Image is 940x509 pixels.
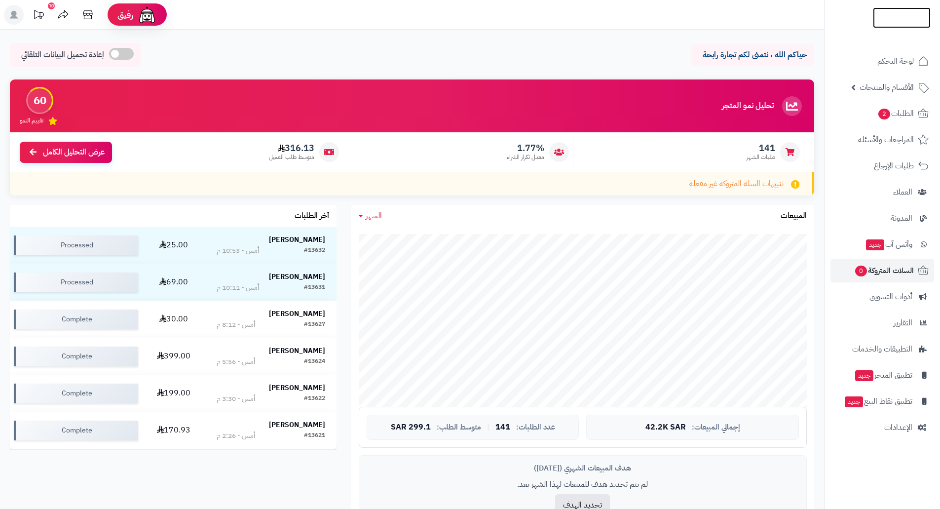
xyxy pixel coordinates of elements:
div: #13622 [304,394,325,404]
span: 1.77% [507,143,544,154]
a: المدونة [830,206,934,230]
div: Complete [14,347,138,366]
div: أمس - 5:56 م [217,357,255,367]
span: تطبيق نقاط البيع [844,394,912,408]
div: #13621 [304,431,325,441]
span: معدل تكرار الشراء [507,153,544,161]
a: لوحة التحكم [830,49,934,73]
strong: [PERSON_NAME] [269,235,325,245]
p: حياكم الله ، نتمنى لكم تجارة رابحة [698,49,807,61]
span: | [487,424,489,431]
div: أمس - 2:26 م [217,431,255,441]
span: الإعدادات [884,421,912,434]
img: ai-face.png [137,5,157,25]
td: 25.00 [142,227,205,264]
span: طلبات الإرجاع [874,159,914,173]
div: Processed [14,273,138,292]
td: 170.93 [142,412,205,449]
span: الطلبات [877,107,914,120]
span: المدونة [891,211,912,225]
strong: [PERSON_NAME] [269,272,325,282]
a: المراجعات والأسئلة [830,128,934,152]
span: 316.13 [269,143,314,154]
td: 69.00 [142,264,205,301]
span: التقارير [894,316,912,330]
td: 399.00 [142,338,205,375]
span: الشهر [366,210,382,222]
strong: [PERSON_NAME] [269,346,325,356]
a: تطبيق نقاط البيعجديد [830,390,934,413]
a: عرض التحليل الكامل [20,142,112,163]
div: أمس - 10:11 م [217,283,259,293]
h3: تحليل نمو المتجر [722,102,774,111]
div: Complete [14,310,138,329]
a: تطبيق المتجرجديد [830,363,934,387]
strong: [PERSON_NAME] [269,383,325,393]
h3: المبيعات [781,212,807,221]
span: إجمالي المبيعات: [692,423,740,431]
a: التطبيقات والخدمات [830,337,934,361]
strong: [PERSON_NAME] [269,309,325,319]
span: جديد [855,370,873,381]
span: 0 [855,266,867,276]
span: أدوات التسويق [869,290,912,304]
a: العملاء [830,180,934,204]
p: لم يتم تحديد هدف للمبيعات لهذا الشهر بعد. [367,479,799,490]
span: 42.2K SAR [645,423,686,432]
span: إعادة تحميل البيانات التلقائي [21,49,104,61]
a: التقارير [830,311,934,335]
span: 2 [878,109,890,119]
a: السلات المتروكة0 [830,259,934,282]
span: متوسط الطلب: [437,423,481,431]
span: السلات المتروكة [854,264,914,277]
td: 30.00 [142,301,205,338]
div: هدف المبيعات الشهري ([DATE]) [367,463,799,473]
strong: [PERSON_NAME] [269,420,325,430]
span: تنبيهات السلة المتروكة غير مفعلة [689,178,784,190]
td: 199.00 [142,375,205,412]
a: طلبات الإرجاع [830,154,934,178]
span: تطبيق المتجر [854,368,912,382]
span: لوحة التحكم [877,54,914,68]
span: العملاء [893,185,912,199]
div: #13624 [304,357,325,367]
span: التطبيقات والخدمات [852,342,912,356]
span: طلبات الشهر [747,153,775,161]
a: الطلبات2 [830,102,934,125]
span: رفيق [117,9,133,21]
span: الأقسام والمنتجات [860,80,914,94]
span: المراجعات والأسئلة [858,133,914,147]
a: الإعدادات [830,416,934,439]
div: Complete [14,421,138,440]
div: #13631 [304,283,325,293]
div: أمس - 8:12 م [217,320,255,330]
span: 299.1 SAR [391,423,431,432]
a: الشهر [359,210,382,222]
span: تقييم النمو [20,117,43,125]
div: #13632 [304,246,325,256]
span: جديد [845,396,863,407]
div: Complete [14,384,138,403]
div: 10 [48,2,55,9]
div: Processed [14,235,138,255]
div: أمس - 3:30 م [217,394,255,404]
h3: آخر الطلبات [295,212,329,221]
span: جديد [866,239,884,250]
a: تحديثات المنصة [26,5,51,27]
span: 141 [495,423,510,432]
span: وآتس آب [865,237,912,251]
span: عدد الطلبات: [516,423,555,431]
a: وآتس آبجديد [830,233,934,256]
span: 141 [747,143,775,154]
span: متوسط طلب العميل [269,153,314,161]
span: عرض التحليل الكامل [43,147,105,158]
div: #13627 [304,320,325,330]
a: أدوات التسويق [830,285,934,309]
div: أمس - 10:53 م [217,246,259,256]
